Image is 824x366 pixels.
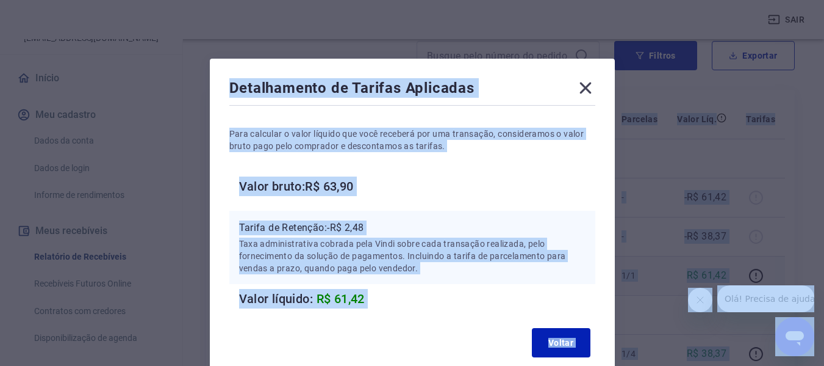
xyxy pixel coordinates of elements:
[532,328,590,357] button: Voltar
[7,9,102,18] span: Olá! Precisa de ajuda?
[239,238,586,274] p: Taxa administrativa cobrada pela Vindi sobre cada transação realizada, pelo fornecimento da soluç...
[688,288,712,312] iframe: Fechar mensagem
[239,221,586,235] p: Tarifa de Retenção: -R$ 2,48
[239,177,595,196] h6: Valor bruto: R$ 63,90
[239,289,595,309] h6: Valor líquido:
[317,291,365,306] span: R$ 61,42
[229,78,595,103] div: Detalhamento de Tarifas Aplicadas
[775,317,814,356] iframe: Botão para abrir a janela de mensagens
[229,128,595,152] p: Para calcular o valor líquido que você receberá por uma transação, consideramos o valor bruto pag...
[717,285,814,312] iframe: Mensagem da empresa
